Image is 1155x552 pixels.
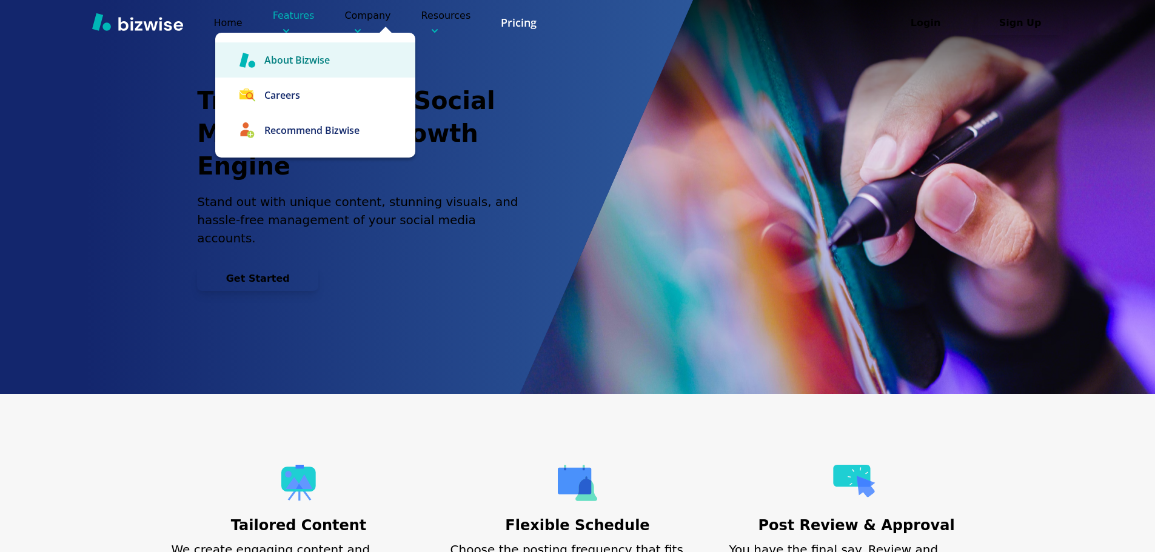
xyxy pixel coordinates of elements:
[883,11,968,35] button: Login
[978,11,1063,35] button: Sign Up
[505,516,649,536] h3: Flexible Schedule
[197,193,520,247] p: Stand out with unique content, stunning visuals, and hassle-free management of your social media ...
[558,465,597,501] img: Flexible Schedule Icon
[197,267,318,291] button: Get Started
[978,17,1063,28] a: Sign Up
[758,516,954,536] h3: Post Review & Approval
[833,465,880,501] img: Post Review & Approval Icon
[213,17,242,28] a: Home
[215,78,415,113] a: Careers
[231,516,367,536] h3: Tailored Content
[215,113,415,148] a: Recommend Bizwise
[883,17,978,28] a: Login
[273,8,315,37] p: Features
[281,465,316,501] img: Tailored Content Icon
[92,13,183,31] img: Bizwise Logo
[215,42,415,78] a: About Bizwise
[344,8,390,37] p: Company
[197,84,520,183] h2: Transform Your Social Media into a Growth Engine
[501,15,537,30] a: Pricing
[421,8,471,37] p: Resources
